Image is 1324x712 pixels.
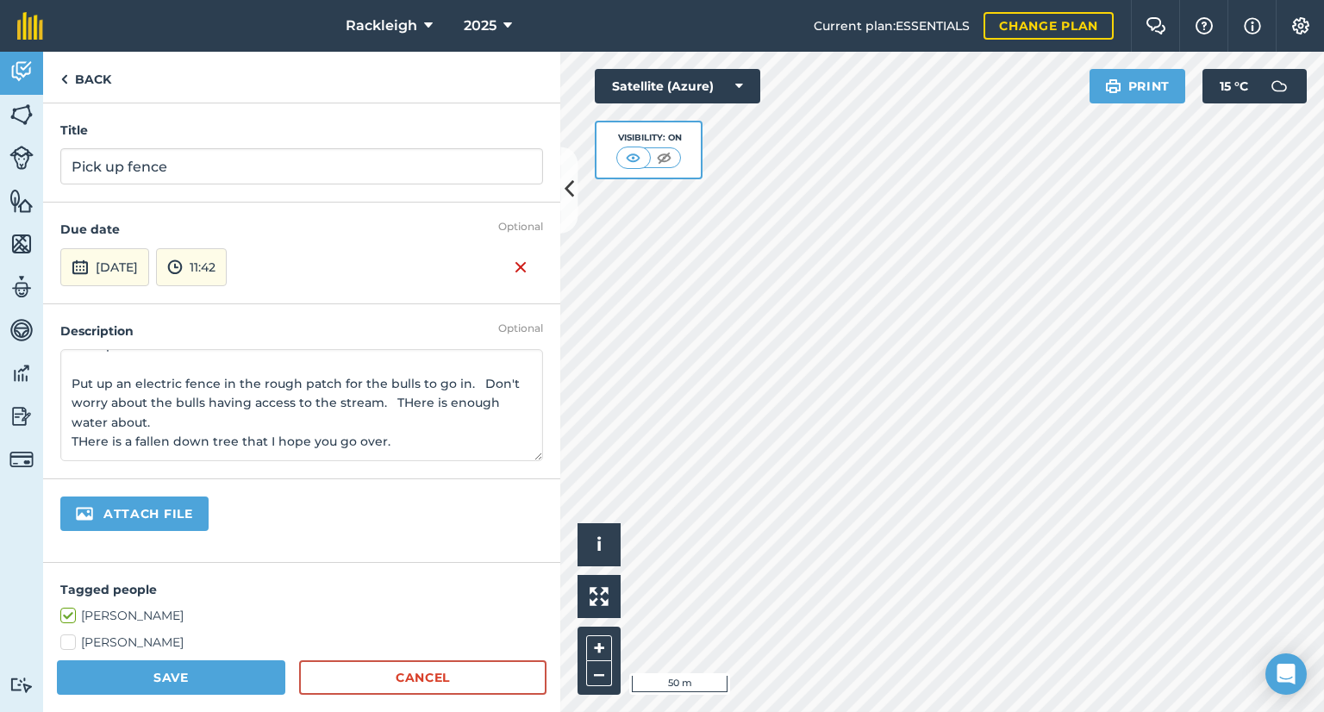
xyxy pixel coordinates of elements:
[72,257,89,278] img: svg+xml;base64,PD94bWwgdmVyc2lvbj0iMS4wIiBlbmNvZGluZz0idXRmLTgiPz4KPCEtLSBHZW5lcmF0b3I6IEFkb2JlIE...
[60,248,149,286] button: [DATE]
[156,248,227,286] button: 11:42
[9,59,34,84] img: svg+xml;base64,PD94bWwgdmVyc2lvbj0iMS4wIiBlbmNvZGluZz0idXRmLTgiPz4KPCEtLSBHZW5lcmF0b3I6IEFkb2JlIE...
[1290,17,1311,34] img: A cog icon
[616,131,682,145] div: Visibility: On
[586,661,612,686] button: –
[498,220,543,234] div: Optional
[9,274,34,300] img: svg+xml;base64,PD94bWwgdmVyc2lvbj0iMS4wIiBlbmNvZGluZz0idXRmLTgiPz4KPCEtLSBHZW5lcmF0b3I6IEFkb2JlIE...
[9,146,34,170] img: svg+xml;base64,PD94bWwgdmVyc2lvbj0iMS4wIiBlbmNvZGluZz0idXRmLTgiPz4KPCEtLSBHZW5lcmF0b3I6IEFkb2JlIE...
[1146,17,1166,34] img: Two speech bubbles overlapping with the left bubble in the forefront
[498,322,543,335] div: Optional
[622,149,644,166] img: svg+xml;base64,PHN2ZyB4bWxucz0iaHR0cDovL3d3dy53My5vcmcvMjAwMC9zdmciIHdpZHRoPSI1MCIgaGVpZ2h0PSI0MC...
[595,69,760,103] button: Satellite (Azure)
[60,322,543,340] h4: Description
[43,52,128,103] a: Back
[60,121,543,140] h4: Title
[814,16,970,35] span: Current plan : ESSENTIALS
[1262,69,1296,103] img: svg+xml;base64,PD94bWwgdmVyc2lvbj0iMS4wIiBlbmNvZGluZz0idXRmLTgiPz4KPCEtLSBHZW5lcmF0b3I6IEFkb2JlIE...
[9,360,34,386] img: svg+xml;base64,PD94bWwgdmVyc2lvbj0iMS4wIiBlbmNvZGluZz0idXRmLTgiPz4KPCEtLSBHZW5lcmF0b3I6IEFkb2JlIE...
[586,635,612,661] button: +
[1105,76,1121,97] img: svg+xml;base64,PHN2ZyB4bWxucz0iaHR0cDovL3d3dy53My5vcmcvMjAwMC9zdmciIHdpZHRoPSIxOSIgaGVpZ2h0PSIyNC...
[9,677,34,693] img: svg+xml;base64,PD94bWwgdmVyc2lvbj0iMS4wIiBlbmNvZGluZz0idXRmLTgiPz4KPCEtLSBHZW5lcmF0b3I6IEFkb2JlIE...
[653,149,675,166] img: svg+xml;base64,PHN2ZyB4bWxucz0iaHR0cDovL3d3dy53My5vcmcvMjAwMC9zdmciIHdpZHRoPSI1MCIgaGVpZ2h0PSI0MC...
[1090,69,1186,103] button: Print
[60,634,543,652] label: [PERSON_NAME]
[9,317,34,343] img: svg+xml;base64,PD94bWwgdmVyc2lvbj0iMS4wIiBlbmNvZGluZz0idXRmLTgiPz4KPCEtLSBHZW5lcmF0b3I6IEFkb2JlIE...
[9,447,34,472] img: svg+xml;base64,PD94bWwgdmVyc2lvbj0iMS4wIiBlbmNvZGluZz0idXRmLTgiPz4KPCEtLSBHZW5lcmF0b3I6IEFkb2JlIE...
[57,660,285,695] button: Save
[1265,653,1307,695] div: Open Intercom Messenger
[590,587,609,606] img: Four arrows, one pointing top left, one top right, one bottom right and the last bottom left
[514,257,528,278] img: svg+xml;base64,PHN2ZyB4bWxucz0iaHR0cDovL3d3dy53My5vcmcvMjAwMC9zdmciIHdpZHRoPSIxNiIgaGVpZ2h0PSIyNC...
[60,220,543,239] h4: Due date
[60,349,543,461] textarea: Pickup fence in 4 acre and tree field Put up an electric fence in the rough patch for the bulls t...
[1194,17,1215,34] img: A question mark icon
[9,188,34,214] img: svg+xml;base64,PHN2ZyB4bWxucz0iaHR0cDovL3d3dy53My5vcmcvMjAwMC9zdmciIHdpZHRoPSI1NiIgaGVpZ2h0PSI2MC...
[9,403,34,429] img: svg+xml;base64,PD94bWwgdmVyc2lvbj0iMS4wIiBlbmNvZGluZz0idXRmLTgiPz4KPCEtLSBHZW5lcmF0b3I6IEFkb2JlIE...
[60,607,543,625] label: [PERSON_NAME]
[346,16,417,36] span: Rackleigh
[17,12,43,40] img: fieldmargin Logo
[1244,16,1261,36] img: svg+xml;base64,PHN2ZyB4bWxucz0iaHR0cDovL3d3dy53My5vcmcvMjAwMC9zdmciIHdpZHRoPSIxNyIgaGVpZ2h0PSIxNy...
[984,12,1114,40] a: Change plan
[60,580,543,599] h4: Tagged people
[9,102,34,128] img: svg+xml;base64,PHN2ZyB4bWxucz0iaHR0cDovL3d3dy53My5vcmcvMjAwMC9zdmciIHdpZHRoPSI1NiIgaGVpZ2h0PSI2MC...
[299,660,546,695] a: Cancel
[167,257,183,278] img: svg+xml;base64,PD94bWwgdmVyc2lvbj0iMS4wIiBlbmNvZGluZz0idXRmLTgiPz4KPCEtLSBHZW5lcmF0b3I6IEFkb2JlIE...
[1202,69,1307,103] button: 15 °C
[578,523,621,566] button: i
[9,231,34,257] img: svg+xml;base64,PHN2ZyB4bWxucz0iaHR0cDovL3d3dy53My5vcmcvMjAwMC9zdmciIHdpZHRoPSI1NiIgaGVpZ2h0PSI2MC...
[60,69,68,90] img: svg+xml;base64,PHN2ZyB4bWxucz0iaHR0cDovL3d3dy53My5vcmcvMjAwMC9zdmciIHdpZHRoPSI5IiBoZWlnaHQ9IjI0Ii...
[464,16,496,36] span: 2025
[1220,69,1248,103] span: 15 ° C
[596,534,602,555] span: i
